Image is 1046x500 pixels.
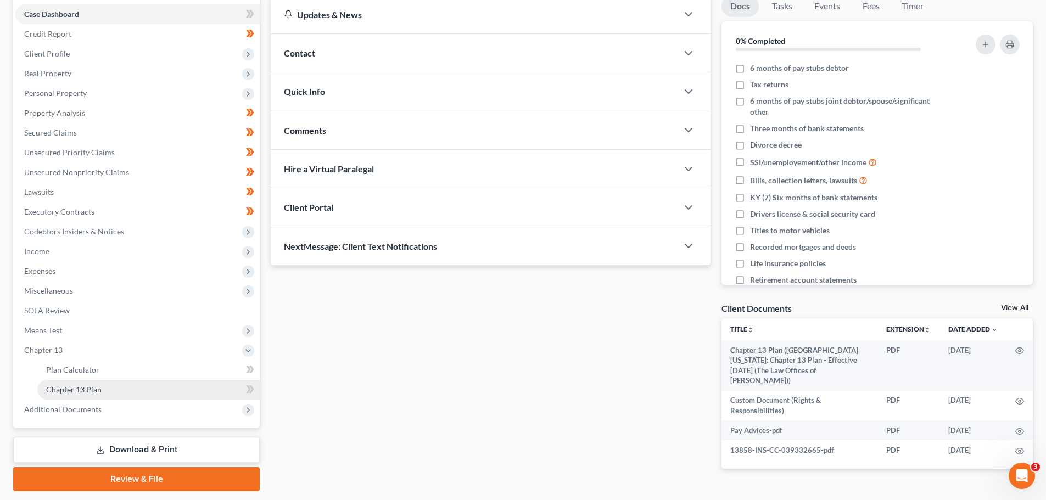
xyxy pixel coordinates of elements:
td: PDF [877,420,939,440]
span: Codebtors Insiders & Notices [24,227,124,236]
td: PDF [877,440,939,460]
span: Means Test [24,325,62,335]
span: Case Dashboard [24,9,79,19]
span: Plan Calculator [46,365,99,374]
a: Review & File [13,467,260,491]
span: Additional Documents [24,405,102,414]
span: Chapter 13 Plan [46,385,102,394]
a: View All [1001,304,1028,312]
span: NextMessage: Client Text Notifications [284,241,437,251]
a: Unsecured Nonpriority Claims [15,162,260,182]
span: Unsecured Nonpriority Claims [24,167,129,177]
td: Custom Document (Rights & Responsibilities) [721,391,877,421]
span: 3 [1031,463,1040,471]
span: Chapter 13 [24,345,63,355]
strong: 0% Completed [736,36,785,46]
span: Secured Claims [24,128,77,137]
span: Client Portal [284,202,333,212]
a: SOFA Review [15,301,260,321]
iframe: Intercom live chat [1009,463,1035,489]
a: Lawsuits [15,182,260,202]
td: Chapter 13 Plan ([GEOGRAPHIC_DATA][US_STATE]: Chapter 13 Plan - Effective [DATE] (The Law Offices... [721,340,877,391]
span: Bills, collection letters, lawsuits [750,175,857,186]
span: Titles to motor vehicles [750,225,830,236]
a: Date Added expand_more [948,325,998,333]
a: Extensionunfold_more [886,325,931,333]
span: Client Profile [24,49,70,58]
span: Retirement account statements [750,274,857,285]
span: Property Analysis [24,108,85,117]
span: Divorce decree [750,139,802,150]
span: Expenses [24,266,55,276]
span: Comments [284,125,326,136]
a: Chapter 13 Plan [37,380,260,400]
div: Client Documents [721,302,792,314]
td: [DATE] [939,420,1006,440]
span: Income [24,246,49,256]
i: unfold_more [747,327,754,333]
span: Recorded mortgages and deeds [750,241,856,252]
span: KY (7) Six months of bank statements [750,192,877,203]
a: Plan Calculator [37,360,260,380]
a: Case Dashboard [15,4,260,24]
div: Updates & News [284,9,664,20]
span: Hire a Virtual Paralegal [284,164,374,174]
span: Three months of bank statements [750,123,864,134]
span: Contact [284,48,315,58]
td: [DATE] [939,440,1006,460]
span: SSI/unemployement/other income [750,157,866,168]
span: Real Property [24,69,71,78]
span: Lawsuits [24,187,54,196]
span: SOFA Review [24,306,70,315]
span: Unsecured Priority Claims [24,148,115,157]
span: Executory Contracts [24,207,94,216]
td: PDF [877,391,939,421]
i: expand_more [991,327,998,333]
span: 6 months of pay stubs debtor [750,63,849,74]
a: Unsecured Priority Claims [15,143,260,162]
a: Secured Claims [15,123,260,143]
td: [DATE] [939,391,1006,421]
span: Quick Info [284,86,325,97]
a: Executory Contracts [15,202,260,222]
span: Tax returns [750,79,788,90]
span: 6 months of pay stubs joint debtor/spouse/significant other [750,95,946,117]
a: Credit Report [15,24,260,44]
a: Property Analysis [15,103,260,123]
i: unfold_more [924,327,931,333]
a: Titleunfold_more [730,325,754,333]
td: Pay Advices-pdf [721,420,877,440]
span: Drivers license & social security card [750,209,875,220]
td: PDF [877,340,939,391]
span: Personal Property [24,88,87,98]
span: Credit Report [24,29,71,38]
td: 13858-INS-CC-039332665-pdf [721,440,877,460]
a: Download & Print [13,437,260,463]
td: [DATE] [939,340,1006,391]
span: Miscellaneous [24,286,73,295]
span: Life insurance policies [750,258,826,269]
